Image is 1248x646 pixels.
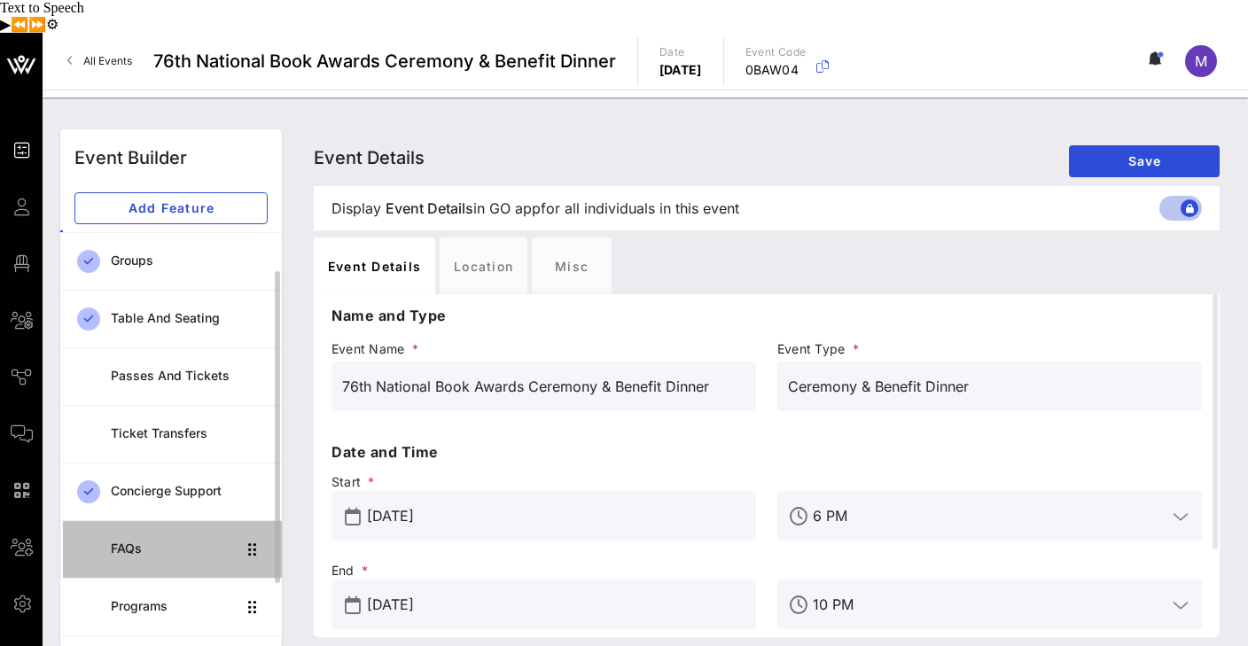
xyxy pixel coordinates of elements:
p: Name and Type [331,305,1202,326]
a: Programs [60,578,282,635]
span: Event Name [331,340,756,358]
div: Concierge Support [111,484,268,499]
div: FAQs [111,541,236,556]
button: Save [1069,145,1220,177]
p: 0BAW04 [745,61,807,79]
div: Event Builder [74,144,187,171]
button: Add Feature [74,192,268,224]
span: Display in GO app [331,198,739,219]
a: All Events [57,47,143,75]
button: Forward [28,16,46,33]
span: Event Details [386,198,473,219]
a: Groups [60,232,282,290]
p: Event Code [745,43,807,61]
div: Event Details [314,237,435,294]
span: Event Details [314,147,425,168]
a: Passes and Tickets [60,347,282,405]
input: Event Name [342,372,745,401]
input: Start Date [367,502,745,530]
div: Ticket Transfers [111,426,268,441]
input: End Date [367,590,745,619]
div: Passes and Tickets [111,369,268,384]
span: Start [331,473,756,491]
span: End [331,562,756,580]
input: End Time [813,590,1166,619]
span: All Events [83,54,132,67]
span: for all individuals in this event [541,198,739,219]
input: Start Time [813,502,1166,530]
a: Ticket Transfers [60,405,282,463]
span: Event Type [777,340,1202,358]
a: Concierge Support [60,463,282,520]
div: Programs [111,599,236,614]
button: prepend icon [345,508,361,525]
a: Table and Seating [60,290,282,347]
input: Event Type [788,372,1191,401]
span: Add Feature [90,200,253,215]
p: [DATE] [659,61,702,79]
div: Groups [111,253,268,269]
div: Location [440,237,527,294]
button: prepend icon [345,596,361,614]
button: Settings [46,16,58,33]
button: Previous [11,16,28,33]
p: Date [659,43,702,61]
div: Table and Seating [111,311,268,326]
p: Date and Time [331,441,1202,463]
span: 76th National Book Awards Ceremony & Benefit Dinner [153,48,616,74]
div: M [1185,45,1217,77]
span: M [1195,52,1207,70]
div: Misc [532,237,612,294]
a: FAQs [60,520,282,578]
span: Save [1083,153,1205,168]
